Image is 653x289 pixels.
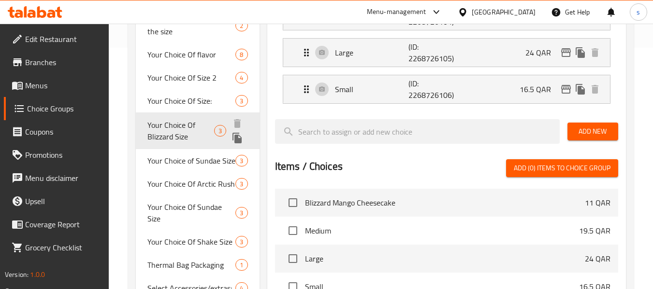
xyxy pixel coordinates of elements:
[214,125,226,137] div: Choices
[283,39,610,67] div: Expand
[514,162,610,174] span: Add (0) items to choice group
[305,225,579,236] span: Medium
[236,96,247,106] span: 3
[25,219,102,230] span: Coverage Report
[136,8,259,43] div: Your Choice Of Upgrade the size2
[472,7,536,17] div: [GEOGRAPHIC_DATA]
[305,197,585,208] span: Blizzard Mango Cheesecake
[147,236,235,248] span: Your Choice Of Shake Size
[567,123,618,140] button: Add New
[235,155,247,166] div: Choices
[275,119,560,144] input: search
[136,112,259,149] div: Your Choice Of Blizzard Size3deleteduplicate
[236,50,247,59] span: 8
[236,156,247,165] span: 3
[136,66,259,89] div: Your Choice Of Size 24
[25,33,102,45] span: Edit Restaurant
[573,82,588,96] button: duplicate
[283,220,303,241] span: Select choice
[235,178,247,190] div: Choices
[4,236,109,259] a: Grocery Checklist
[408,41,458,64] p: (ID: 2268726105)
[283,75,610,103] div: Expand
[25,56,102,68] span: Branches
[283,248,303,269] span: Select choice
[147,72,235,83] span: Your Choice Of Size 2
[147,178,235,190] span: Your Choice Of Arctic Rush
[4,74,109,97] a: Menus
[588,45,602,60] button: delete
[506,159,618,177] button: Add (0) items to choice group
[147,49,235,60] span: Your Choice Of flavor
[585,253,610,264] p: 24 QAR
[136,230,259,253] div: Your Choice Of Shake Size3
[236,208,247,218] span: 3
[25,80,102,91] span: Menus
[579,225,610,236] p: 19.5 QAR
[235,236,247,248] div: Choices
[236,237,247,247] span: 3
[136,172,259,195] div: Your Choice Of Arctic Rush3
[4,51,109,74] a: Branches
[5,268,29,281] span: Version:
[25,126,102,138] span: Coupons
[305,253,585,264] span: Large
[27,103,102,114] span: Choice Groups
[230,116,245,131] button: delete
[520,83,559,95] p: 16.5 QAR
[30,268,45,281] span: 1.0.0
[236,21,247,30] span: 2
[136,149,259,172] div: Your Choice of Sundae Size3
[215,126,226,136] span: 3
[408,4,458,28] p: (ID: 2268726104)
[4,166,109,190] a: Menu disclaimer
[275,71,618,108] li: Expand
[136,89,259,112] div: Your Choice Of Size:3
[559,82,573,96] button: edit
[147,14,235,37] span: Your Choice Of Upgrade the size
[4,97,109,120] a: Choice Groups
[575,125,610,138] span: Add New
[588,82,602,96] button: delete
[147,119,214,142] span: Your Choice Of Blizzard Size
[275,159,343,174] h2: Items / Choices
[559,45,573,60] button: edit
[235,72,247,83] div: Choices
[4,213,109,236] a: Coverage Report
[335,83,409,95] p: Small
[136,253,259,276] div: Thermal Bag Packaging1
[4,28,109,51] a: Edit Restaurant
[525,47,559,58] p: 24 QAR
[235,207,247,219] div: Choices
[136,195,259,230] div: Your Choice Of Sundae Size3
[4,143,109,166] a: Promotions
[4,190,109,213] a: Upsell
[25,242,102,253] span: Grocery Checklist
[147,259,235,271] span: Thermal Bag Packaging
[147,201,235,224] span: Your Choice Of Sundae Size
[335,47,409,58] p: Large
[25,195,102,207] span: Upsell
[236,179,247,189] span: 3
[147,155,235,166] span: Your Choice of Sundae Size
[408,78,458,101] p: (ID: 2268726106)
[235,95,247,107] div: Choices
[275,34,618,71] li: Expand
[235,20,247,31] div: Choices
[585,197,610,208] p: 11 QAR
[147,95,235,107] span: Your Choice Of Size:
[25,149,102,161] span: Promotions
[235,259,247,271] div: Choices
[230,131,245,145] button: duplicate
[136,43,259,66] div: Your Choice Of flavor8
[4,120,109,143] a: Coupons
[236,261,247,270] span: 1
[236,73,247,83] span: 4
[283,193,303,213] span: Select choice
[25,172,102,184] span: Menu disclaimer
[367,6,426,18] div: Menu-management
[573,45,588,60] button: duplicate
[637,7,640,17] span: s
